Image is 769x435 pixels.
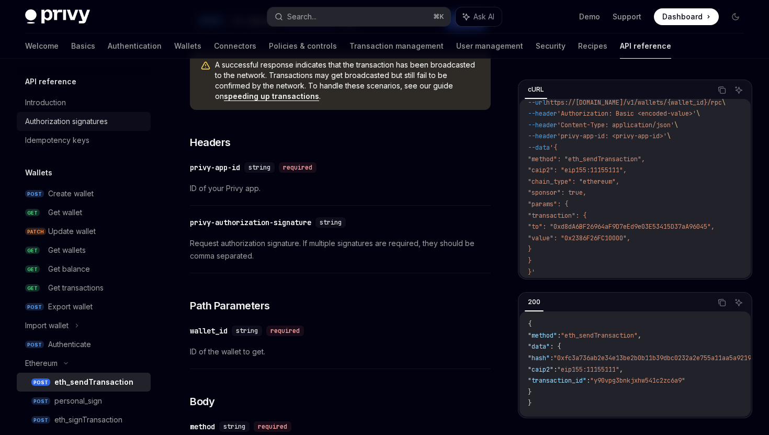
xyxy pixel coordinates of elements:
a: Recipes [578,34,607,59]
a: Dashboard [654,8,719,25]
span: GET [25,284,40,292]
span: https://[DOMAIN_NAME]/v1/wallets/{wallet_id}/rpc [546,98,722,107]
a: POSTExport wallet [17,297,151,316]
div: 200 [525,296,544,308]
span: Request authorization signature. If multiple signatures are required, they should be comma separa... [190,237,491,262]
div: wallet_id [190,326,228,336]
div: Authenticate [48,338,91,351]
span: POST [25,190,44,198]
span: "to": "0xd8dA6BF26964aF9D7eEd9e03E53415D37aA96045", [528,222,715,231]
span: \ [696,109,700,118]
span: string [236,327,258,335]
span: 'privy-app-id: <privy-app-id>' [557,132,667,140]
span: '{ [550,143,557,152]
span: "value": "0x2386F26FC10000", [528,234,630,242]
a: Policies & controls [269,34,337,59]
span: "eip155:11155111" [557,365,619,374]
span: : { [550,342,561,351]
span: "y90vpg3bnkjxhw541c2zc6a9" [590,376,685,385]
span: POST [31,378,50,386]
span: A successful response indicates that the transaction has been broadcasted to the network. Transac... [215,60,480,102]
span: , [638,331,641,340]
span: GET [25,209,40,217]
span: string [223,422,245,431]
div: Search... [287,10,316,23]
div: required [254,421,291,432]
h5: API reference [25,75,76,88]
span: }' [528,268,535,276]
a: GETGet transactions [17,278,151,297]
div: Update wallet [48,225,96,238]
svg: Warning [200,61,211,71]
span: GET [25,247,40,254]
span: : [586,376,590,385]
div: Export wallet [48,300,93,313]
div: Import wallet [25,319,69,332]
span: POST [31,397,50,405]
a: POSTpersonal_sign [17,392,151,410]
a: POSTeth_sendTransaction [17,373,151,392]
div: Introduction [25,96,66,109]
span: string [320,218,342,227]
a: POSTAuthenticate [17,335,151,354]
button: Copy the contents from the code block [715,296,729,309]
span: "transaction_id" [528,376,586,385]
span: "transaction": { [528,211,586,220]
span: --data [528,143,550,152]
span: \ [674,121,678,129]
a: Authentication [108,34,162,59]
span: { [528,320,531,328]
a: POSTCreate wallet [17,184,151,203]
span: ID of your Privy app. [190,182,491,195]
button: Ask AI [732,83,745,97]
span: } [528,399,531,407]
div: Authorization signatures [25,115,108,128]
span: "method": "eth_sendTransaction", [528,155,645,163]
span: } [528,245,531,253]
a: Idempotency keys [17,131,151,150]
div: Ethereum [25,357,58,370]
span: string [248,163,270,172]
span: , [619,365,623,374]
a: Welcome [25,34,59,59]
a: Authorization signatures [17,112,151,131]
a: Demo [579,12,600,22]
a: Transaction management [349,34,444,59]
a: GETGet wallet [17,203,151,222]
a: Basics [71,34,95,59]
a: Security [536,34,566,59]
div: Get wallets [48,244,86,256]
span: Dashboard [662,12,703,22]
span: Headers [190,135,231,150]
span: : [550,354,553,362]
span: } [528,256,531,265]
div: Get wallet [48,206,82,219]
a: Support [613,12,641,22]
button: Toggle dark mode [727,8,744,25]
span: POST [25,303,44,311]
span: --header [528,109,557,118]
div: privy-authorization-signature [190,217,311,228]
span: "sponsor": true, [528,188,586,197]
a: GETGet balance [17,260,151,278]
span: : [553,365,557,374]
span: "chain_type": "ethereum", [528,177,619,186]
div: required [279,162,316,173]
span: POST [31,416,50,424]
button: Search...⌘K [267,7,450,26]
span: "eth_sendTransaction" [561,331,638,340]
div: privy-app-id [190,162,240,173]
span: "method" [528,331,557,340]
span: "caip2" [528,365,553,374]
span: Path Parameters [190,298,270,313]
div: Get transactions [48,282,104,294]
a: API reference [620,34,671,59]
span: --url [528,98,546,107]
span: Ask AI [473,12,494,22]
button: Ask AI [456,7,502,26]
button: Ask AI [732,296,745,309]
div: eth_sendTransaction [54,376,133,388]
span: --header [528,132,557,140]
span: : [557,331,561,340]
span: Body [190,394,214,409]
